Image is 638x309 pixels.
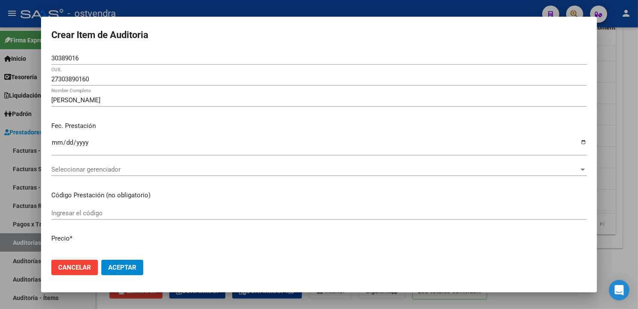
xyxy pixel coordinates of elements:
[108,264,136,271] span: Aceptar
[51,121,587,131] p: Fec. Prestación
[101,260,143,275] button: Aceptar
[51,234,587,244] p: Precio
[51,190,587,200] p: Código Prestación (no obligatorio)
[609,280,629,300] div: Open Intercom Messenger
[51,260,98,275] button: Cancelar
[58,264,91,271] span: Cancelar
[51,166,579,173] span: Seleccionar gerenciador
[51,27,587,43] h2: Crear Item de Auditoria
